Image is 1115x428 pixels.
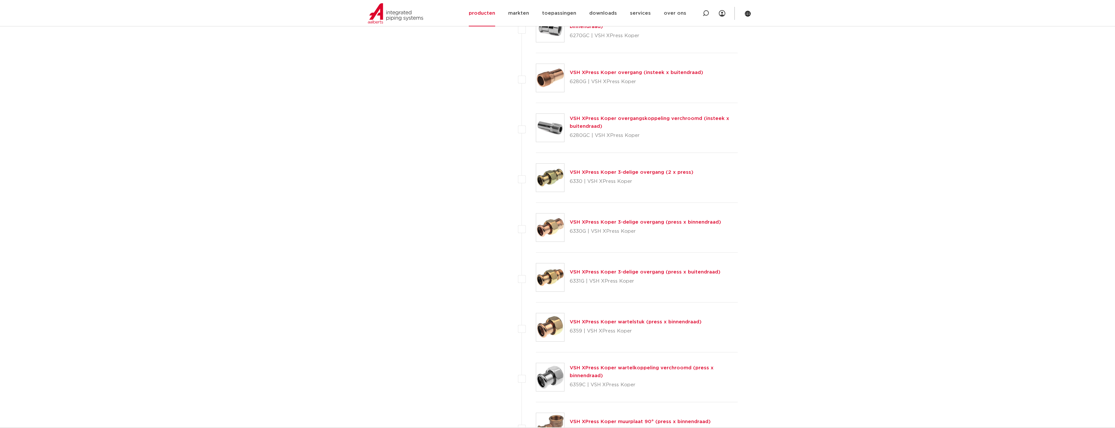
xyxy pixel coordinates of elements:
[570,116,729,129] a: VSH XPress Koper overgangskoppeling verchroomd (insteek x buitendraad)
[536,14,564,42] img: Thumbnail for VSH XPress Koper overgangskoppeling verchroomd (press x binnendraad)
[570,365,714,378] a: VSH XPress Koper wartelkoppeling verchroomd (press x binnendraad)
[570,70,703,75] a: VSH XPress Koper overgang (insteek x buitendraad)
[570,130,738,141] p: 6280GC | VSH XPress Koper
[570,176,693,187] p: 6330 | VSH XPress Koper
[536,214,564,242] img: Thumbnail for VSH XPress Koper 3-delige overgang (press x binnendraad)
[536,363,564,391] img: Thumbnail for VSH XPress Koper wartelkoppeling verchroomd (press x binnendraad)
[570,77,703,87] p: 6280G | VSH XPress Koper
[536,263,564,291] img: Thumbnail for VSH XPress Koper 3-delige overgang (press x buitendraad)
[570,419,711,424] a: VSH XPress Koper muurplaat 90° (press x binnendraad)
[570,270,720,274] a: VSH XPress Koper 3-delige overgang (press x buitendraad)
[570,220,721,225] a: VSH XPress Koper 3-delige overgang (press x binnendraad)
[570,326,702,336] p: 6359 | VSH XPress Koper
[570,319,702,324] a: VSH XPress Koper wartelstuk (press x binnendraad)
[536,64,564,92] img: Thumbnail for VSH XPress Koper overgang (insteek x buitendraad)
[570,276,720,287] p: 6331G | VSH XPress Koper
[570,226,721,237] p: 6330G | VSH XPress Koper
[536,114,564,142] img: Thumbnail for VSH XPress Koper overgangskoppeling verchroomd (insteek x buitendraad)
[536,164,564,192] img: Thumbnail for VSH XPress Koper 3-delige overgang (2 x press)
[570,31,738,41] p: 6270GC | VSH XPress Koper
[570,380,738,390] p: 6359C | VSH XPress Koper
[570,170,693,175] a: VSH XPress Koper 3-delige overgang (2 x press)
[536,313,564,341] img: Thumbnail for VSH XPress Koper wartelstuk (press x binnendraad)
